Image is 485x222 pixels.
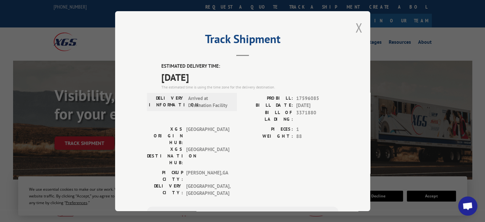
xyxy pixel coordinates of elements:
span: [GEOGRAPHIC_DATA] [186,126,229,146]
span: [DATE] [296,102,338,109]
label: BILL OF LADING: [243,109,293,122]
span: [GEOGRAPHIC_DATA] , [GEOGRAPHIC_DATA] [186,182,229,197]
div: The estimated time is using the time zone for the delivery destination. [161,84,338,90]
label: DELIVERY CITY: [147,182,183,197]
span: 1 [296,126,338,133]
span: [PERSON_NAME] , GA [186,169,229,182]
label: ESTIMATED DELIVERY TIME: [161,63,338,70]
h2: Track Shipment [147,34,338,47]
span: [DATE] [161,70,338,84]
label: PROBILL: [243,95,293,102]
span: Arrived at Destination Facility [188,95,231,109]
span: 3371880 [296,109,338,122]
label: XGS DESTINATION HUB: [147,146,183,166]
label: WEIGHT: [243,133,293,140]
div: Open chat [458,196,477,216]
label: PICKUP CITY: [147,169,183,182]
label: BILL DATE: [243,102,293,109]
label: XGS ORIGIN HUB: [147,126,183,146]
span: 88 [296,133,338,140]
label: DELIVERY INFORMATION: [149,95,185,109]
button: Close modal [355,19,362,36]
span: 17596085 [296,95,338,102]
span: [GEOGRAPHIC_DATA] [186,146,229,166]
label: PIECES: [243,126,293,133]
